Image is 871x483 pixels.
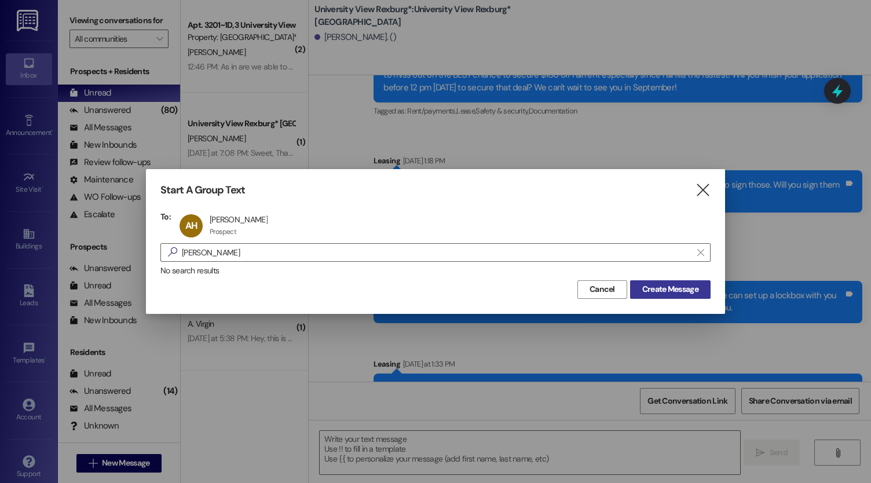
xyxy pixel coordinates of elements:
div: Prospect [210,227,236,236]
h3: Start A Group Text [160,184,245,197]
button: Cancel [577,280,627,299]
span: Cancel [590,283,615,295]
i:  [697,248,704,257]
button: Clear text [691,244,710,261]
span: AH [185,219,197,232]
h3: To: [160,211,171,222]
button: Create Message [630,280,711,299]
div: No search results [160,265,711,277]
input: Search for any contact or apartment [182,244,691,261]
div: [PERSON_NAME] [210,214,268,225]
i:  [163,246,182,258]
span: Create Message [642,283,698,295]
i:  [695,184,711,196]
